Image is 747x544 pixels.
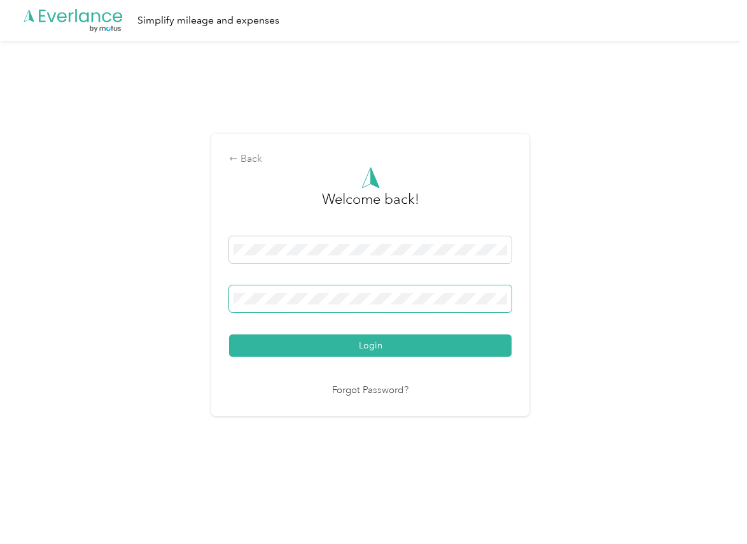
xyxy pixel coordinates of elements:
[676,473,747,544] iframe: Everlance-gr Chat Button Frame
[137,13,279,29] div: Simplify mileage and expenses
[229,334,512,357] button: Login
[322,189,419,223] h3: greeting
[229,152,512,167] div: Back
[332,383,408,398] a: Forgot Password?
